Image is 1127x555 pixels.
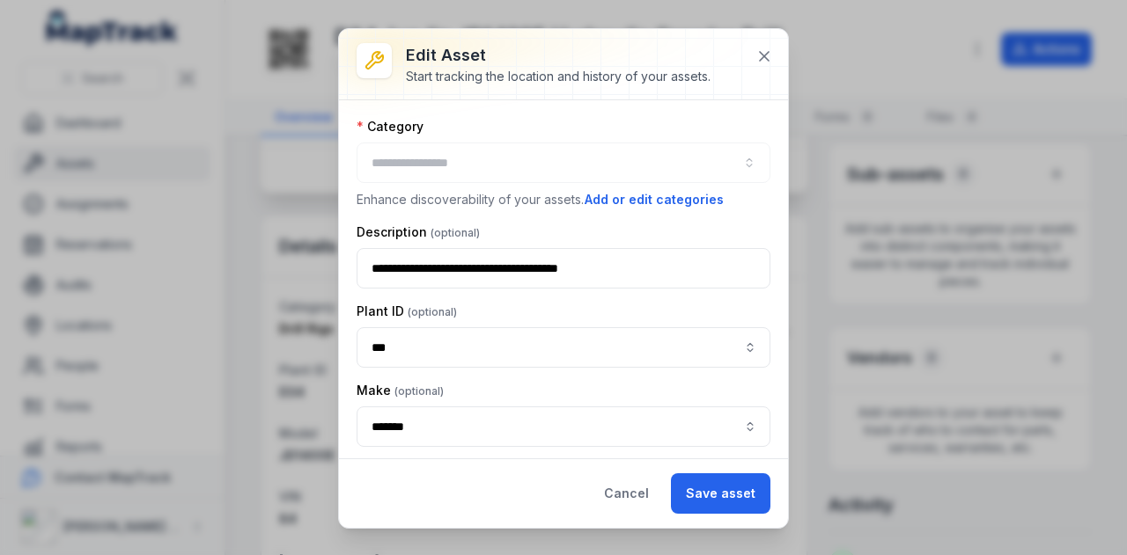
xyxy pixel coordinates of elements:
[357,382,444,399] label: Make
[357,303,457,320] label: Plant ID
[589,473,664,514] button: Cancel
[357,406,770,447] input: asset-edit:cf[8551d161-b1ce-4bc5-a3dd-9fa232d53e47]-label
[406,68,711,85] div: Start tracking the location and history of your assets.
[357,327,770,368] input: asset-edit:cf[e286c480-ed88-4656-934e-cbe2f059b42e]-label
[671,473,770,514] button: Save asset
[357,118,424,135] label: Category
[357,190,770,209] p: Enhance discoverability of your assets.
[584,190,725,209] button: Add or edit categories
[357,223,480,241] label: Description
[406,43,711,68] h3: Edit asset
